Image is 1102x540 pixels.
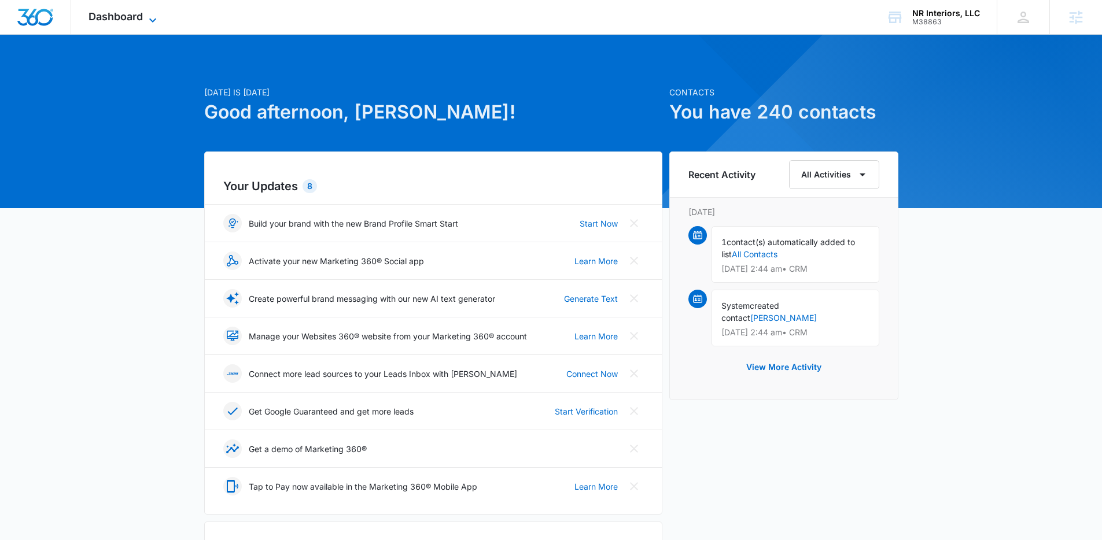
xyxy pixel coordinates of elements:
p: Get Google Guaranteed and get more leads [249,405,414,417]
p: Manage your Websites 360® website from your Marketing 360® account [249,330,527,342]
p: [DATE] is [DATE] [204,86,662,98]
button: Close [625,327,643,345]
button: Close [625,477,643,495]
a: Generate Text [564,293,618,305]
button: Close [625,402,643,420]
span: contact(s) automatically added to list [721,237,855,259]
a: All Contacts [732,249,777,259]
h6: Recent Activity [688,168,755,182]
button: Close [625,214,643,232]
p: Create powerful brand messaging with our new AI text generator [249,293,495,305]
div: account id [912,18,980,26]
a: Start Verification [555,405,618,417]
p: Build your brand with the new Brand Profile Smart Start [249,217,458,230]
p: [DATE] 2:44 am • CRM [721,265,869,273]
button: Close [625,364,643,383]
a: Start Now [580,217,618,230]
span: created contact [721,301,779,323]
p: Activate your new Marketing 360® Social app [249,255,424,267]
a: [PERSON_NAME] [750,313,817,323]
div: 8 [303,179,317,193]
h1: You have 240 contacts [669,98,898,126]
button: Close [625,289,643,308]
button: View More Activity [735,353,833,381]
button: Close [625,439,643,458]
p: Contacts [669,86,898,98]
a: Learn More [574,480,618,493]
p: [DATE] 2:44 am • CRM [721,328,869,336]
h2: Your Updates [223,177,643,195]
p: Tap to Pay now available in the Marketing 360® Mobile App [249,480,477,493]
p: Get a demo of Marketing 360® [249,443,367,455]
p: Connect more lead sources to your Leads Inbox with [PERSON_NAME] [249,368,517,380]
a: Learn More [574,330,618,342]
a: Connect Now [566,368,618,380]
button: Close [625,251,643,270]
span: Dashboard [89,10,143,23]
p: [DATE] [688,206,879,218]
h1: Good afternoon, [PERSON_NAME]! [204,98,662,126]
span: System [721,301,750,310]
button: All Activities [789,160,879,189]
span: 1 [721,237,727,247]
a: Learn More [574,255,618,267]
div: account name [912,9,980,18]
